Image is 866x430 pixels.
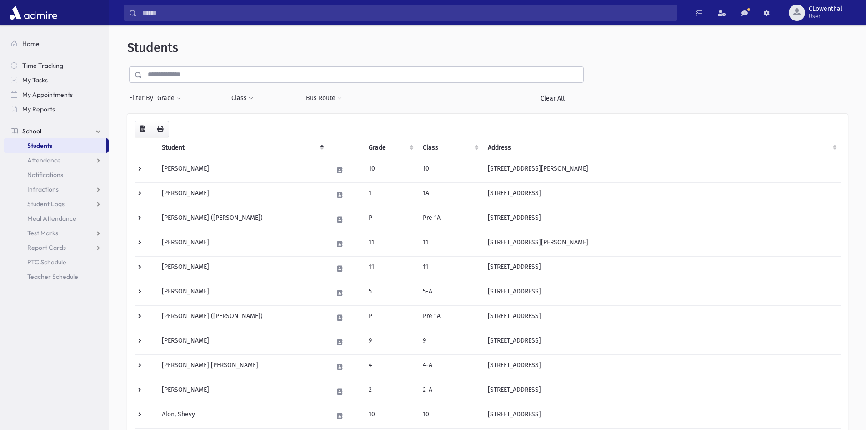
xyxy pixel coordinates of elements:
[4,138,106,153] a: Students
[137,5,677,21] input: Search
[4,87,109,102] a: My Appointments
[363,330,417,354] td: 9
[4,73,109,87] a: My Tasks
[4,255,109,269] a: PTC Schedule
[482,158,841,182] td: [STREET_ADDRESS][PERSON_NAME]
[4,240,109,255] a: Report Cards
[156,207,328,232] td: [PERSON_NAME] ([PERSON_NAME])
[156,305,328,330] td: [PERSON_NAME] ([PERSON_NAME])
[4,153,109,167] a: Attendance
[156,330,328,354] td: [PERSON_NAME]
[417,182,482,207] td: 1A
[27,200,65,208] span: Student Logs
[22,40,40,48] span: Home
[417,207,482,232] td: Pre 1A
[482,379,841,404] td: [STREET_ADDRESS]
[363,207,417,232] td: P
[417,232,482,256] td: 11
[809,5,842,13] span: CLowenthal
[363,232,417,256] td: 11
[7,4,60,22] img: AdmirePro
[417,137,482,158] th: Class: activate to sort column ascending
[482,305,841,330] td: [STREET_ADDRESS]
[417,158,482,182] td: 10
[4,102,109,116] a: My Reports
[129,93,157,103] span: Filter By
[4,197,109,211] a: Student Logs
[482,182,841,207] td: [STREET_ADDRESS]
[231,90,254,106] button: Class
[27,185,59,193] span: Infractions
[363,158,417,182] td: 10
[4,269,109,284] a: Teacher Schedule
[135,121,151,137] button: CSV
[4,167,109,182] a: Notifications
[22,127,41,135] span: School
[417,330,482,354] td: 9
[27,142,52,150] span: Students
[363,404,417,428] td: 10
[809,13,842,20] span: User
[482,354,841,379] td: [STREET_ADDRESS]
[4,182,109,197] a: Infractions
[363,305,417,330] td: P
[482,232,841,256] td: [STREET_ADDRESS][PERSON_NAME]
[27,243,66,252] span: Report Cards
[22,91,73,99] span: My Appointments
[305,90,342,106] button: Bus Route
[4,226,109,240] a: Test Marks
[156,137,328,158] th: Student: activate to sort column descending
[22,76,48,84] span: My Tasks
[417,256,482,281] td: 11
[156,256,328,281] td: [PERSON_NAME]
[417,281,482,305] td: 5-A
[417,305,482,330] td: Pre 1A
[22,105,55,113] span: My Reports
[482,404,841,428] td: [STREET_ADDRESS]
[4,211,109,226] a: Meal Attendance
[27,258,66,266] span: PTC Schedule
[521,90,584,106] a: Clear All
[417,379,482,404] td: 2-A
[363,256,417,281] td: 11
[156,379,328,404] td: [PERSON_NAME]
[4,58,109,73] a: Time Tracking
[363,281,417,305] td: 5
[4,36,109,51] a: Home
[156,158,328,182] td: [PERSON_NAME]
[27,273,78,281] span: Teacher Schedule
[27,214,76,223] span: Meal Attendance
[27,156,61,164] span: Attendance
[156,182,328,207] td: [PERSON_NAME]
[22,61,63,70] span: Time Tracking
[151,121,169,137] button: Print
[156,281,328,305] td: [PERSON_NAME]
[156,354,328,379] td: [PERSON_NAME] [PERSON_NAME]
[482,281,841,305] td: [STREET_ADDRESS]
[482,207,841,232] td: [STREET_ADDRESS]
[4,124,109,138] a: School
[363,182,417,207] td: 1
[482,256,841,281] td: [STREET_ADDRESS]
[127,40,178,55] span: Students
[482,330,841,354] td: [STREET_ADDRESS]
[27,171,63,179] span: Notifications
[157,90,181,106] button: Grade
[156,404,328,428] td: Alon, Shevy
[27,229,58,237] span: Test Marks
[363,137,417,158] th: Grade: activate to sort column ascending
[156,232,328,256] td: [PERSON_NAME]
[417,354,482,379] td: 4-A
[482,137,841,158] th: Address: activate to sort column ascending
[363,354,417,379] td: 4
[417,404,482,428] td: 10
[363,379,417,404] td: 2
